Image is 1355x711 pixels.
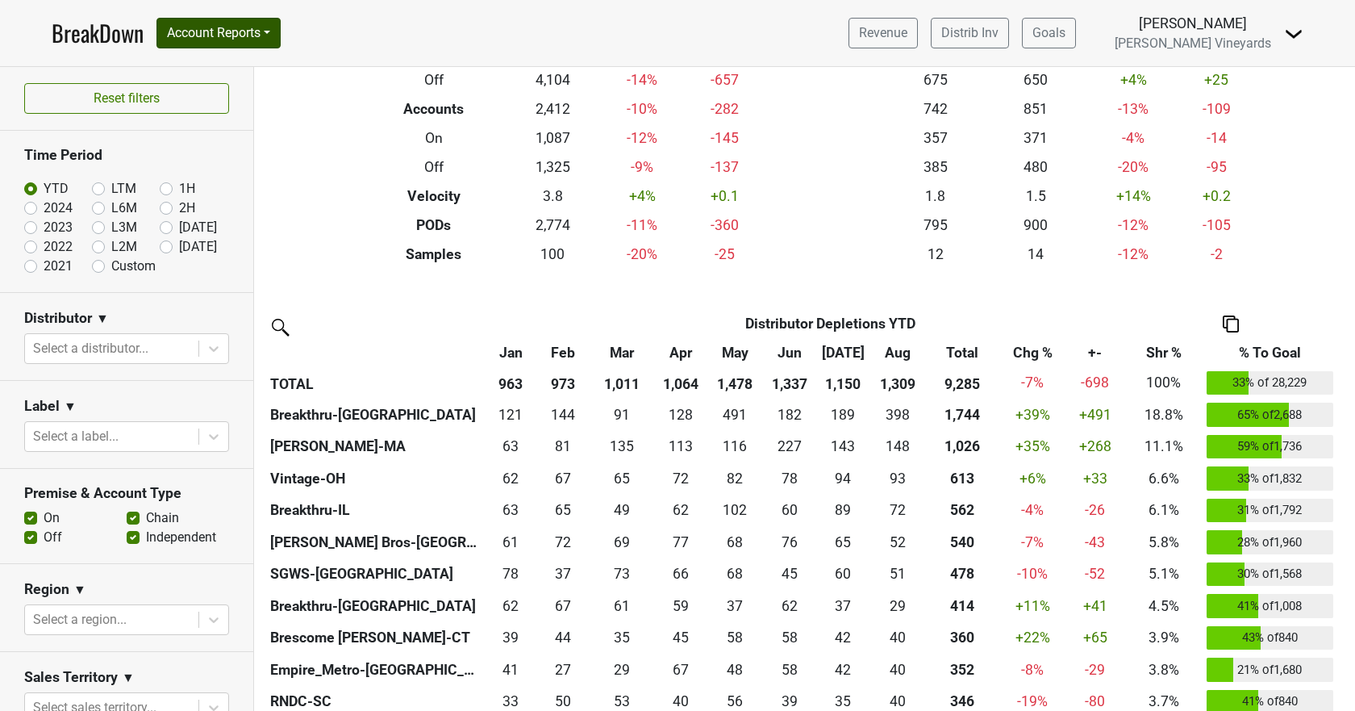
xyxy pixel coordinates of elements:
[44,528,62,547] label: Off
[1069,532,1120,553] div: -43
[999,622,1065,655] td: +22 %
[986,65,1086,94] td: 650
[1086,240,1181,269] td: -12 %
[925,526,1000,558] th: 539.980
[111,218,137,237] label: L3M
[999,526,1065,558] td: -7 %
[536,622,588,655] td: 43.583
[122,668,135,688] span: ▼
[819,532,866,553] div: 65
[764,590,815,622] td: 62.25
[815,590,870,622] td: 36.999
[711,627,760,648] div: 58
[1124,558,1203,591] td: 5.1%
[266,367,485,399] th: TOTAL
[925,367,1000,399] th: 9,285
[764,367,815,399] th: 1,337
[24,398,60,415] h3: Label
[928,436,995,457] div: 1,026
[707,558,764,591] td: 67.75
[654,558,706,591] td: 66
[707,462,764,495] td: 82
[764,622,815,655] td: 57.583
[44,257,73,276] label: 2021
[485,338,536,367] th: Jan: activate to sort column ascending
[73,580,86,600] span: ▼
[266,654,485,686] th: Empire_Metro-[GEOGRAPHIC_DATA]
[654,462,706,495] td: 72.26
[711,563,760,584] div: 68
[1065,338,1124,367] th: +-: activate to sort column ascending
[540,404,585,425] div: 144
[536,526,588,558] td: 72.39
[536,590,588,622] td: 66.998
[489,563,533,584] div: 78
[1086,65,1181,94] td: +4 %
[815,431,870,463] td: 143.42
[931,18,1009,48] a: Distrib Inv
[707,495,764,527] td: 102.334
[690,65,761,94] td: -657
[489,627,533,648] div: 39
[1203,338,1337,367] th: % To Goal: activate to sort column ascending
[870,495,925,527] td: 72
[999,558,1065,591] td: -10 %
[768,596,812,617] div: 62
[96,309,109,328] span: ▼
[1069,627,1120,648] div: +65
[595,94,690,123] td: -10 %
[768,436,812,457] div: 227
[485,367,536,399] th: 963
[589,338,655,367] th: Mar: activate to sort column ascending
[511,94,595,123] td: 2,412
[658,500,703,521] div: 62
[1081,374,1109,391] span: -698
[707,431,764,463] td: 115.91
[1124,622,1203,655] td: 3.9%
[885,182,986,211] td: 1.8
[768,532,812,553] div: 76
[179,218,217,237] label: [DATE]
[1086,182,1181,211] td: +14 %
[928,468,995,489] div: 613
[999,495,1065,527] td: -4 %
[707,590,764,622] td: 37.331
[266,462,485,495] th: Vintage-OH
[711,436,760,457] div: 116
[485,399,536,431] td: 121.4
[179,237,217,257] label: [DATE]
[536,399,588,431] td: 144.3
[540,500,585,521] div: 65
[815,558,870,591] td: 60.167
[690,153,761,182] td: -137
[1069,500,1120,521] div: -26
[593,436,651,457] div: 135
[589,622,655,655] td: 34.749
[819,596,866,617] div: 37
[925,558,1000,591] th: 477.913
[511,211,595,240] td: 2,774
[146,528,216,547] label: Independent
[768,404,812,425] div: 182
[357,123,511,153] th: On
[815,495,870,527] td: 89.167
[1181,123,1253,153] td: -14
[266,495,485,527] th: Breakthru-IL
[540,436,585,457] div: 81
[707,338,764,367] th: May: activate to sort column ascending
[707,526,764,558] td: 67.66
[24,310,92,327] h3: Distributor
[595,240,690,269] td: -20 %
[485,622,536,655] td: 39.334
[266,526,485,558] th: [PERSON_NAME] Bros-[GEOGRAPHIC_DATA]
[654,338,706,367] th: Apr: activate to sort column ascending
[1181,94,1253,123] td: -109
[707,399,764,431] td: 491.083
[511,240,595,269] td: 100
[885,211,986,240] td: 795
[690,94,761,123] td: -282
[1115,13,1271,34] div: [PERSON_NAME]
[1124,462,1203,495] td: 6.6%
[819,404,866,425] div: 189
[768,468,812,489] div: 78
